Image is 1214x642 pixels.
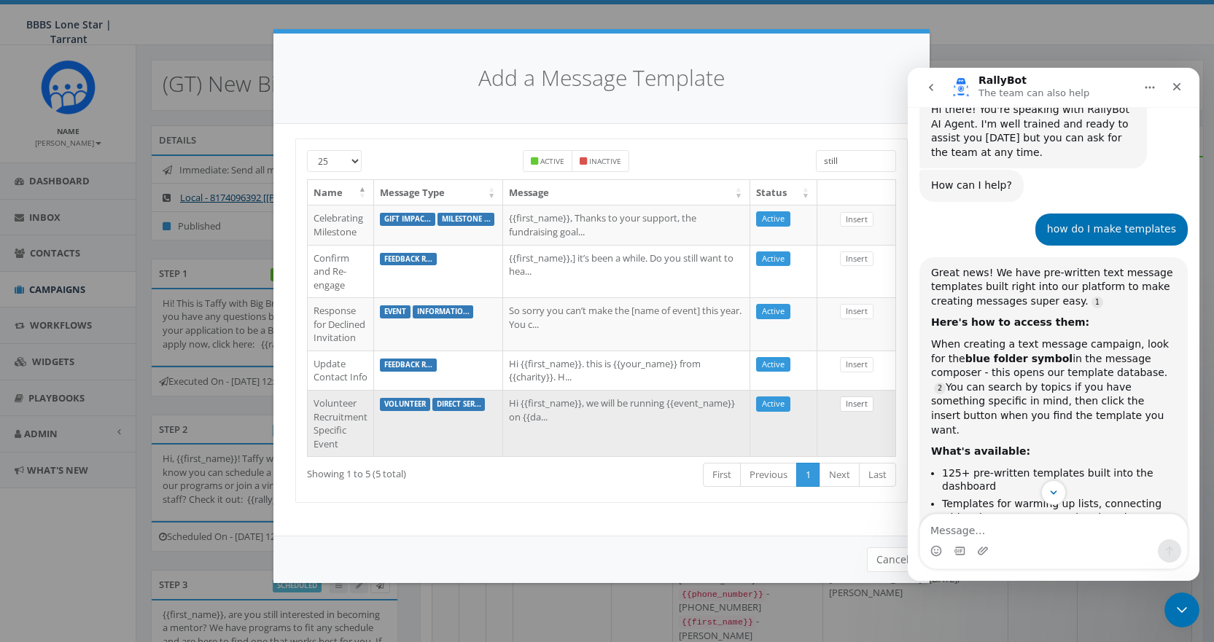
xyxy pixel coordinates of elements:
button: Upload attachment [69,477,81,489]
button: Emoji picker [23,477,34,489]
small: Active [540,156,564,166]
label: gift impac... [380,213,435,226]
td: {{first_name}},] it’s been a while. Do you still want to hea... [503,245,750,298]
th: Message Type: activate to sort column ascending [374,180,503,205]
a: Active [756,396,790,412]
small: Inactive [589,156,621,166]
div: Showing 1 to 5 (5 total) [307,461,540,481]
td: Update Contact Info [308,351,374,390]
textarea: Message… [12,447,279,471]
td: So sorry you can’t make the [name of event] this year. You c... [503,297,750,351]
td: {{first_name}}, Thanks to your support, the fundraising goal... [503,205,750,244]
a: Insert [840,212,873,227]
a: 1 [796,463,820,487]
td: Response for Declined Invitation [308,297,374,351]
a: Next [820,463,860,487]
a: Insert [840,357,873,372]
label: event [380,305,410,318]
div: Great news! We have pre-written text message templates built right into our platform to make crea... [12,189,280,557]
label: feedback r... [380,253,437,266]
a: Previous [740,463,797,487]
div: When creating a text message campaign, look for the in the message composer - this opens our temp... [23,270,268,369]
button: Scroll to bottom [133,412,158,437]
a: First [703,463,741,487]
a: Active [756,304,790,319]
th: Name: activate to sort column descending [308,180,374,205]
button: Gif picker [46,477,58,489]
label: volunteer [380,398,430,411]
th: Status: activate to sort column ascending [750,180,817,205]
a: Active [756,211,790,227]
b: What's available: [23,377,122,389]
th: Message: activate to sort column ascending [503,180,750,205]
button: Cancel [867,547,919,572]
h4: Add a Message Template [295,63,908,94]
label: direct ser... [432,398,486,411]
td: Celebrating Milestone [308,205,374,244]
a: Insert [840,304,873,319]
b: Here's how to access them: [23,248,182,260]
td: Hi {{first_name}}. this is {{your_name}} from {{charity}}. H... [503,351,750,390]
label: informatio... [413,305,474,318]
div: Great news! We have pre-written text message templates built right into our platform to make crea... [23,198,268,241]
a: Active [756,251,790,267]
b: blue folder symbol [58,285,165,297]
a: Source reference 11536617: [26,315,38,326]
td: Volunteer Recruitment Specific Event [308,390,374,456]
iframe: Intercom live chat [908,68,1199,581]
li: 125+ pre-written templates built into the dashboard [34,399,268,426]
a: Insert [840,396,873,412]
button: Send a message… [250,471,273,495]
td: Hi {{first_name}}, we will be running {{event_name}} on {{da... [503,390,750,456]
input: Type to search [816,150,896,172]
label: milestone ... [437,213,495,226]
label: feedback r... [380,359,437,372]
iframe: Intercom live chat [1164,592,1199,627]
div: RallyBot says… [12,189,280,558]
a: Last [859,463,896,487]
td: Confirm and Re-engage [308,245,374,298]
a: Active [756,357,790,372]
a: Insert [840,251,873,267]
a: Source reference 115450269: [184,229,195,240]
